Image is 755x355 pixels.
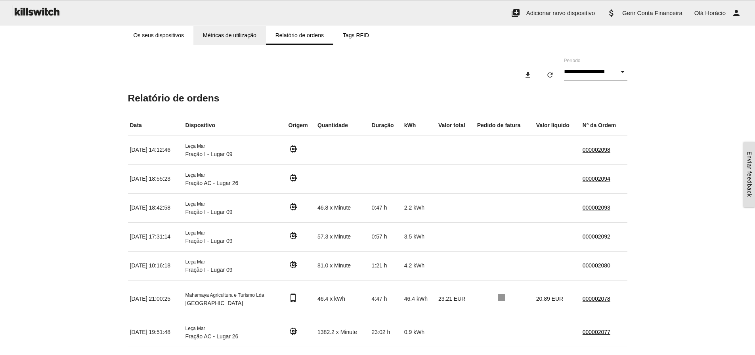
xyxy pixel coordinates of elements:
a: Métricas de utilização [193,26,266,45]
i: memory [289,173,298,183]
span: Leça Mar [185,143,205,149]
th: Duração [370,115,402,136]
td: [DATE] 17:31:14 [128,222,183,251]
td: 2.2 kWh [402,193,436,222]
th: Valor líquido [534,115,581,136]
span: [GEOGRAPHIC_DATA] [185,300,243,306]
i: memory [289,144,298,154]
td: 23:02 h [370,318,402,347]
i: download [524,68,532,82]
span: Leça Mar [185,230,205,236]
td: 4.2 kWh [402,251,436,280]
span: Fração I - Lugar 09 [185,238,233,244]
td: 3.5 kWh [402,222,436,251]
td: [DATE] 10:16:18 [128,251,183,280]
a: 000002092 [583,233,610,240]
td: [DATE] 14:12:46 [128,136,183,164]
td: [DATE] 21:00:25 [128,280,183,318]
td: 0:47 h [370,193,402,222]
i: person [732,0,741,26]
label: Período [564,57,581,64]
i: memory [289,231,298,240]
th: Valor total [436,115,475,136]
span: Fração I - Lugar 09 [185,209,233,215]
span: Leça Mar [185,201,205,207]
td: 1:21 h [370,251,402,280]
th: Data [128,115,183,136]
span: Fração AC - Lugar 26 [185,180,239,186]
th: Pedido de fatura [475,115,534,136]
button: refresh [540,68,560,82]
td: 46.4 kWh [402,280,436,318]
a: 000002077 [583,329,610,335]
span: Horácio [705,10,726,16]
i: memory [289,326,298,336]
td: 46.4 x kWh [315,280,370,318]
h5: Relatório de ordens [128,93,627,103]
td: [DATE] 18:42:58 [128,193,183,222]
i: memory [289,260,298,269]
i: memory [289,202,298,212]
span: Fração I - Lugar 09 [185,267,233,273]
td: [DATE] 19:51:48 [128,318,183,347]
i: phone_iphone [289,293,298,303]
span: Leça Mar [185,172,205,178]
span: Olá [694,10,703,16]
td: 20.89 EUR [534,280,581,318]
a: 000002094 [583,176,610,182]
td: 1382.2 x Minute [315,318,370,347]
a: 000002093 [583,204,610,211]
i: add_to_photos [511,0,520,26]
th: Origem [287,115,315,136]
th: Dispositivo [183,115,287,136]
td: 81.0 x Minute [315,251,370,280]
a: 000002078 [583,296,610,302]
a: 000002080 [583,262,610,269]
td: 57.3 x Minute [315,222,370,251]
td: 46.8 x Minute [315,193,370,222]
span: Adicionar novo dispositivo [526,10,595,16]
td: 0:57 h [370,222,402,251]
span: Fração I - Lugar 09 [185,151,233,157]
span: Mahamaya Agricultura e Turismo Lda [185,292,264,298]
td: 23.21 EUR [436,280,475,318]
span: Fração AC - Lugar 26 [185,333,239,340]
th: Quantidade [315,115,370,136]
a: Relatório de ordens [266,26,333,45]
img: ks-logo-black-160-b.png [12,0,61,23]
a: Enviar feedback [744,142,755,206]
th: kWh [402,115,436,136]
button: download [518,68,538,82]
td: [DATE] 18:55:23 [128,164,183,193]
th: Nº da Ordem [581,115,627,136]
span: Gerir Conta Financeira [622,10,682,16]
a: 000002098 [583,147,610,153]
a: Tags RFID [333,26,378,45]
span: Leça Mar [185,326,205,331]
a: Os seus dispositivos [124,26,194,45]
td: 4:47 h [370,280,402,318]
i: attach_money [607,0,616,26]
td: 0.9 kWh [402,318,436,347]
span: Leça Mar [185,259,205,265]
i: refresh [546,68,554,82]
